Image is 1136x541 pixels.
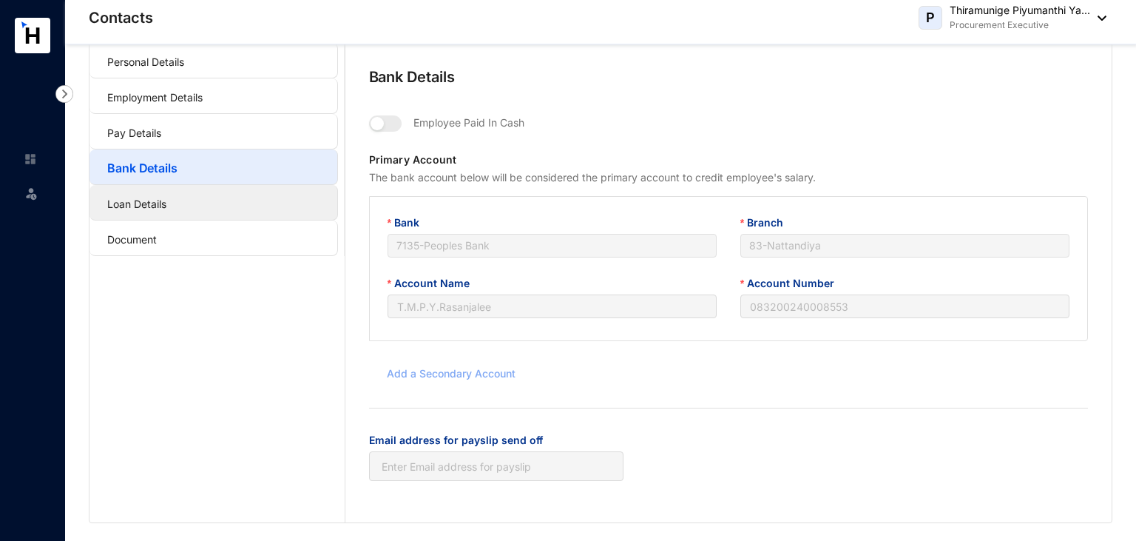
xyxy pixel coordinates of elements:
img: home-unselected.a29eae3204392db15eaf.svg [24,152,37,166]
p: Thiramunige Piyumanthi Ya... [950,3,1090,18]
img: leave-unselected.2934df6273408c3f84d9.svg [24,186,38,201]
p: The bank account below will be considered the primary account to credit employee's salary. [369,170,1089,196]
p: Bank Details [369,67,879,111]
a: Employment Details [107,91,203,104]
a: Document [107,233,157,246]
p: Employee Paid In Cash [402,111,524,152]
input: Account Name [388,295,717,318]
label: Account Name [388,275,480,292]
a: Personal Details [107,56,184,68]
p: Contacts [89,7,153,28]
label: Branch [740,215,794,231]
img: nav-icon-right.af6afadce00d159da59955279c43614e.svg [55,85,73,103]
p: Procurement Executive [950,18,1090,33]
span: 7135 - Peoples Bank [396,235,708,257]
img: dropdown-black.8e83cc76930a90b1a4fdb6d089b7bf3a.svg [1090,16,1106,21]
span: 83 - Nattandiya [749,235,1061,257]
a: Pay Details [107,127,161,139]
input: Account Number [740,295,1069,318]
a: Loan Details [107,198,166,210]
label: Email address for payslip send off [369,432,553,448]
input: Email address for payslip send off [369,451,623,481]
label: Bank [388,215,430,231]
li: Home [12,144,47,174]
a: Bank Details [107,161,177,175]
label: Account Number [740,275,845,292]
span: P [926,11,935,24]
p: Primary Account [369,152,1089,170]
button: Add a Secondary Account [369,359,527,389]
